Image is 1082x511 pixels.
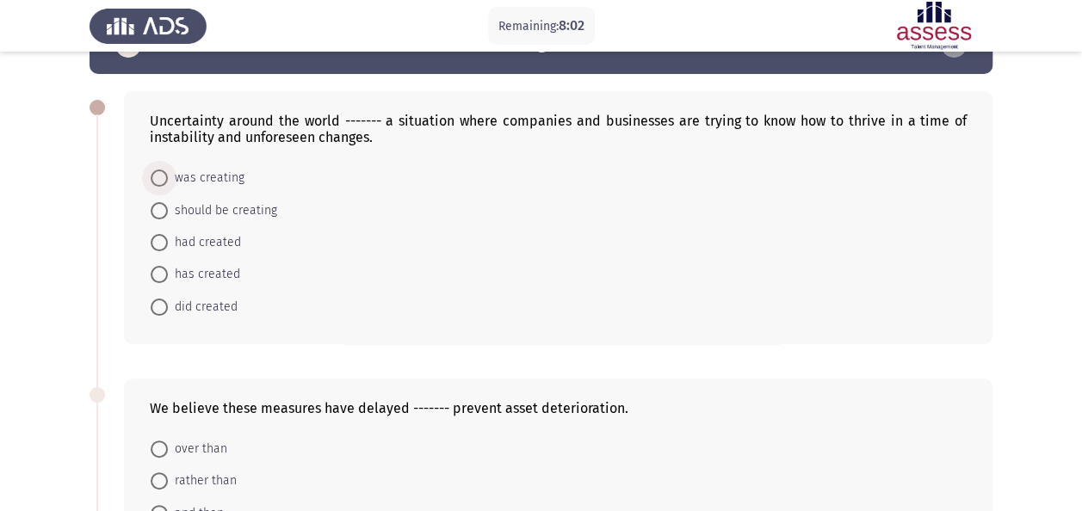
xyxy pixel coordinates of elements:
span: rather than [168,471,237,491]
span: had created [168,232,241,253]
img: Assess Talent Management logo [90,2,207,50]
div: We believe these measures have delayed ------- prevent asset deterioration. [150,400,967,416]
span: has created [168,264,240,285]
span: was creating [168,168,244,188]
p: Remaining: [498,15,584,37]
span: did created [168,297,238,317]
span: 8:02 [559,17,584,34]
span: should be creating [168,200,277,221]
div: Uncertainty around the world ------- a situation where companies and businesses are trying to kno... [150,113,967,145]
img: Assessment logo of ASSESS English Language Assessment (3 Module) (Ba - IB) [875,2,992,50]
span: over than [168,439,227,459]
